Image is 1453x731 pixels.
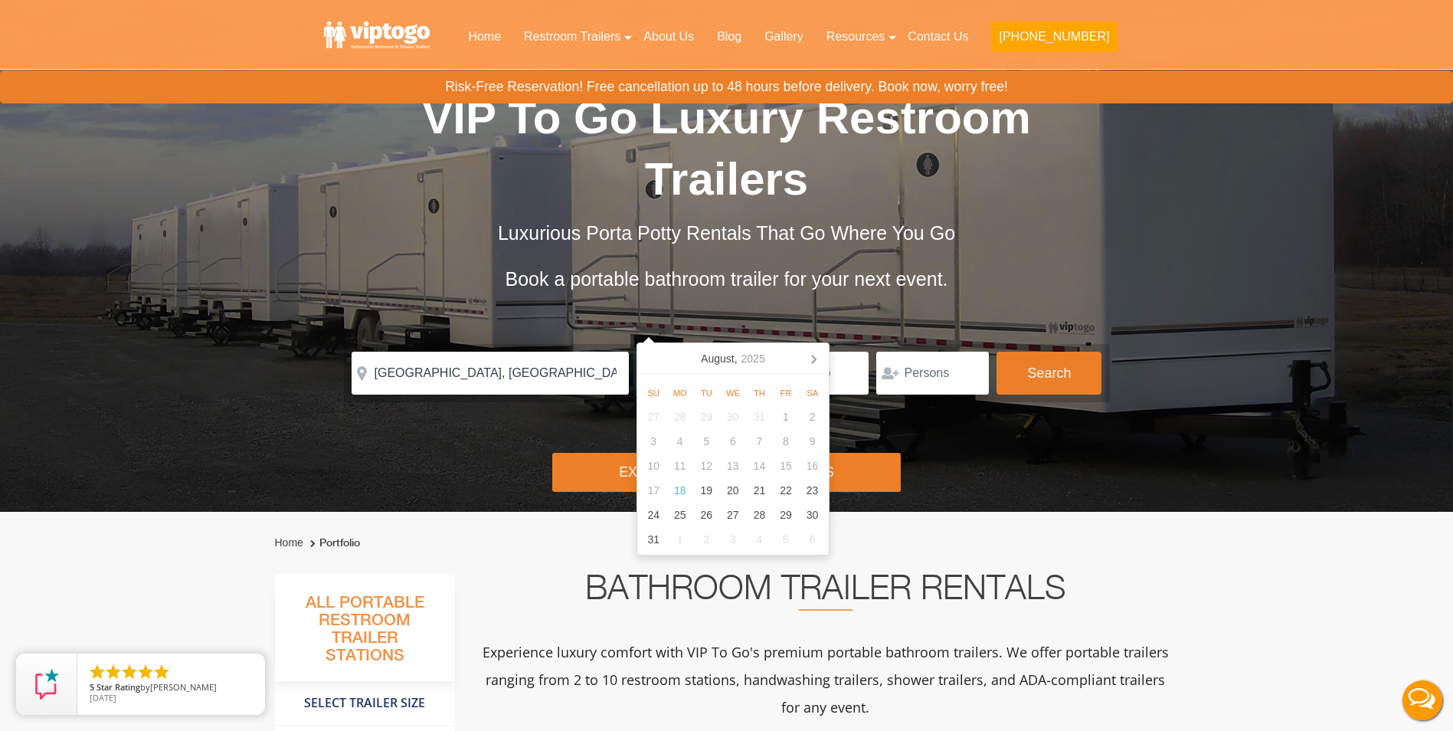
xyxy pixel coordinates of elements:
div: 16 [799,454,826,478]
div: 11 [666,454,693,478]
div: 30 [720,405,747,429]
div: 28 [746,503,773,527]
div: 2 [693,527,720,552]
div: Tu [693,384,720,402]
h4: Select Trailer Size [275,689,455,718]
div: 15 [773,454,800,478]
div: Sa [799,384,826,402]
button: [PHONE_NUMBER] [991,21,1117,52]
div: 6 [720,429,747,454]
i: 2025 [741,349,765,368]
div: 13 [720,454,747,478]
div: 1 [773,405,800,429]
div: 27 [720,503,747,527]
div: 29 [773,503,800,527]
div: 29 [693,405,720,429]
h2: Bathroom Trailer Rentals [476,574,1176,611]
div: Fr [773,384,800,402]
div: 2 [799,405,826,429]
div: 28 [666,405,693,429]
div: 4 [746,527,773,552]
div: 27 [640,405,667,429]
div: 23 [799,478,826,503]
div: 12 [693,454,720,478]
a: Home [457,20,512,54]
div: Mo [666,384,693,402]
span: [PERSON_NAME] [150,681,217,693]
a: About Us [632,20,705,54]
div: 1 [666,527,693,552]
div: 9 [799,429,826,454]
li:  [120,663,139,681]
div: 26 [693,503,720,527]
div: 25 [666,503,693,527]
button: Search [996,352,1101,395]
li:  [88,663,106,681]
h3: All Portable Restroom Trailer Stations [275,589,455,681]
span: 5 [90,681,94,693]
input: Where do you need your restroom? [352,352,629,395]
div: 24 [640,503,667,527]
div: 31 [746,405,773,429]
img: Review Rating [31,669,62,700]
input: Persons [876,352,989,395]
a: [PHONE_NUMBER] [980,20,1128,61]
div: 3 [640,429,667,454]
span: by [90,683,253,693]
div: 6 [799,527,826,552]
div: Explore Restroom Trailers [552,453,901,492]
div: 5 [773,527,800,552]
div: 10 [640,454,667,478]
li:  [136,663,155,681]
a: Gallery [753,20,815,54]
a: Contact Us [896,20,980,54]
div: We [720,384,747,402]
div: 3 [720,527,747,552]
div: 4 [666,429,693,454]
li:  [104,663,123,681]
div: 22 [773,478,800,503]
div: 14 [746,454,773,478]
div: 18 [666,478,693,503]
a: Restroom Trailers [512,20,632,54]
div: 31 [640,527,667,552]
div: 5 [693,429,720,454]
p: Experience luxury comfort with VIP To Go's premium portable bathroom trailers. We offer portable ... [476,638,1176,721]
div: Su [640,384,667,402]
li:  [152,663,171,681]
div: 17 [640,478,667,503]
div: 8 [773,429,800,454]
a: Resources [815,20,896,54]
div: August, [695,346,771,371]
div: 19 [693,478,720,503]
div: Th [746,384,773,402]
a: Home [275,536,303,549]
div: 30 [799,503,826,527]
span: Luxurious Porta Potty Rentals That Go Where You Go [498,222,955,244]
div: 21 [746,478,773,503]
span: Book a portable bathroom trailer for your next event. [505,268,947,290]
a: Blog [705,20,753,54]
span: [DATE] [90,692,116,703]
li: Portfolio [306,534,360,552]
span: Star Rating [97,681,140,693]
div: 7 [746,429,773,454]
button: Live Chat [1392,670,1453,731]
div: 20 [720,478,747,503]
